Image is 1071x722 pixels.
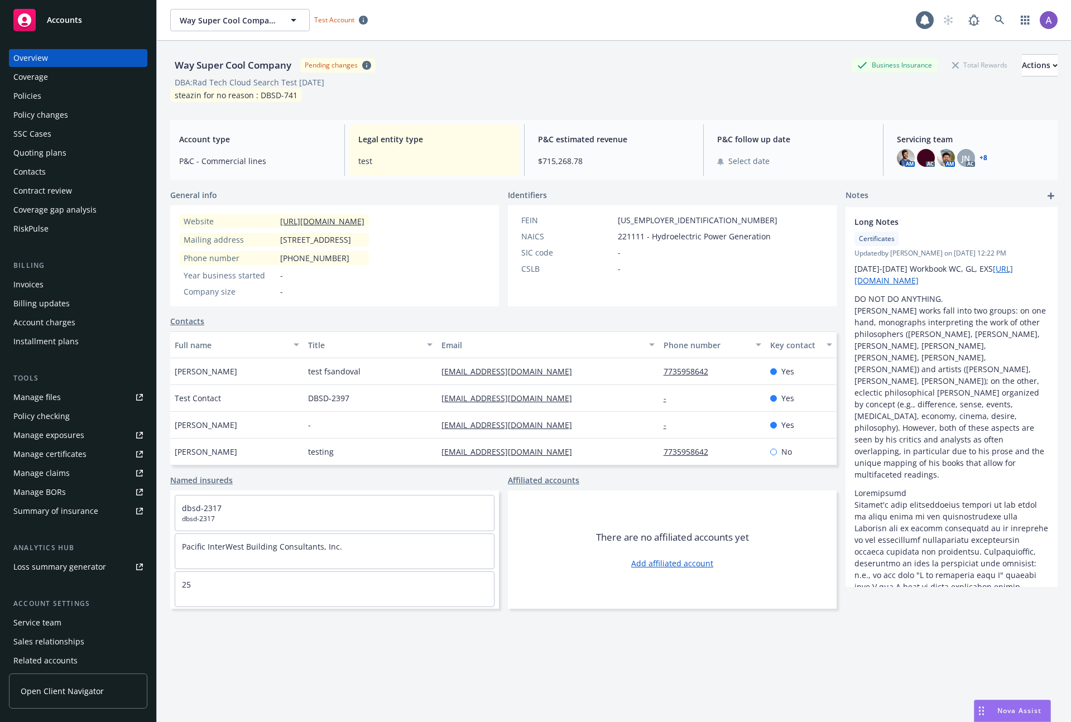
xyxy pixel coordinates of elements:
span: [PERSON_NAME] [175,446,237,458]
div: Policy checking [13,407,70,425]
div: Tools [9,373,147,384]
span: - [308,419,311,431]
span: [PERSON_NAME] [175,419,237,431]
a: [EMAIL_ADDRESS][DOMAIN_NAME] [441,420,581,430]
div: Policies [13,87,41,105]
span: Identifiers [508,189,547,201]
div: Coverage gap analysis [13,201,97,219]
a: Coverage gap analysis [9,201,147,219]
div: DBA: Rad Tech Cloud Search Test [DATE] [175,76,324,88]
span: Yes [781,365,794,377]
span: - [618,263,621,275]
span: Legal entity type [358,133,510,145]
div: Email [441,339,642,351]
span: - [280,269,283,281]
a: Quoting plans [9,144,147,162]
a: - [664,393,675,403]
a: Policy changes [9,106,147,124]
button: Nova Assist [974,700,1051,722]
a: add [1044,189,1058,203]
div: Summary of insurance [13,502,98,520]
button: Actions [1022,54,1058,76]
span: No [781,446,792,458]
img: photo [937,149,955,167]
div: FEIN [521,214,613,226]
a: Manage certificates [9,445,147,463]
span: Certificates [859,234,895,244]
div: Company size [184,286,276,297]
a: 25 [182,579,191,590]
button: Way Super Cool Company [170,9,310,31]
span: [PHONE_NUMBER] [280,252,349,264]
button: Title [304,331,437,358]
div: Account charges [13,314,75,331]
div: Phone number [664,339,749,351]
div: steazin for no reason : DBSD-741 [170,88,302,102]
div: Way Super Cool Company [170,58,296,73]
a: Invoices [9,276,147,293]
div: Billing [9,260,147,271]
span: JN [962,152,970,164]
div: SSC Cases [13,125,51,143]
div: Invoices [13,276,44,293]
span: [STREET_ADDRESS] [280,234,351,246]
a: [URL][DOMAIN_NAME] [280,216,364,227]
a: +8 [979,155,987,161]
button: Key contact [766,331,837,358]
a: Add affiliated account [631,557,713,569]
a: - [664,420,675,430]
p: DO NOT DO ANYTHING. [PERSON_NAME] works fall into two groups: on one hand, monographs interpretin... [854,293,1049,480]
span: $715,268.78 [538,155,690,167]
span: Accounts [47,16,82,25]
div: Sales relationships [13,633,84,651]
span: Updated by [PERSON_NAME] on [DATE] 12:22 PM [854,248,1049,258]
div: Analytics hub [9,542,147,553]
span: Manage exposures [9,426,147,444]
div: SIC code [521,247,613,258]
a: Switch app [1014,9,1036,31]
a: Policies [9,87,147,105]
div: Phone number [184,252,276,264]
a: Manage claims [9,464,147,482]
span: 221111 - Hydroelectric Power Generation [618,230,771,242]
div: Manage files [13,388,61,406]
button: Email [437,331,659,358]
span: Servicing team [897,133,1049,145]
a: Report a Bug [963,9,985,31]
span: test [358,155,510,167]
a: dbsd-2317 [182,503,222,513]
a: Search [988,9,1011,31]
div: NAICS [521,230,613,242]
span: Open Client Navigator [21,685,104,697]
a: Contract review [9,182,147,200]
img: photo [897,149,915,167]
div: Quoting plans [13,144,66,162]
a: Summary of insurance [9,502,147,520]
span: [PERSON_NAME] [175,365,237,377]
img: photo [1040,11,1058,29]
a: Contacts [170,315,204,327]
div: Related accounts [13,652,78,670]
a: Service team [9,614,147,632]
a: Related accounts [9,652,147,670]
a: Manage BORs [9,483,147,501]
a: Loss summary generator [9,558,147,576]
span: Long Notes [854,216,1020,228]
a: RiskPulse [9,220,147,238]
span: dbsd-2317 [182,514,487,524]
div: CSLB [521,263,613,275]
span: Yes [781,392,794,404]
a: Account charges [9,314,147,331]
div: Manage BORs [13,483,66,501]
div: Title [308,339,420,351]
span: - [280,286,283,297]
div: Manage exposures [13,426,84,444]
div: Website [184,215,276,227]
div: Policy changes [13,106,68,124]
span: Test Contact [175,392,221,404]
a: [EMAIL_ADDRESS][DOMAIN_NAME] [441,393,581,403]
button: Full name [170,331,304,358]
span: testing [308,446,334,458]
a: Accounts [9,4,147,36]
a: Manage files [9,388,147,406]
